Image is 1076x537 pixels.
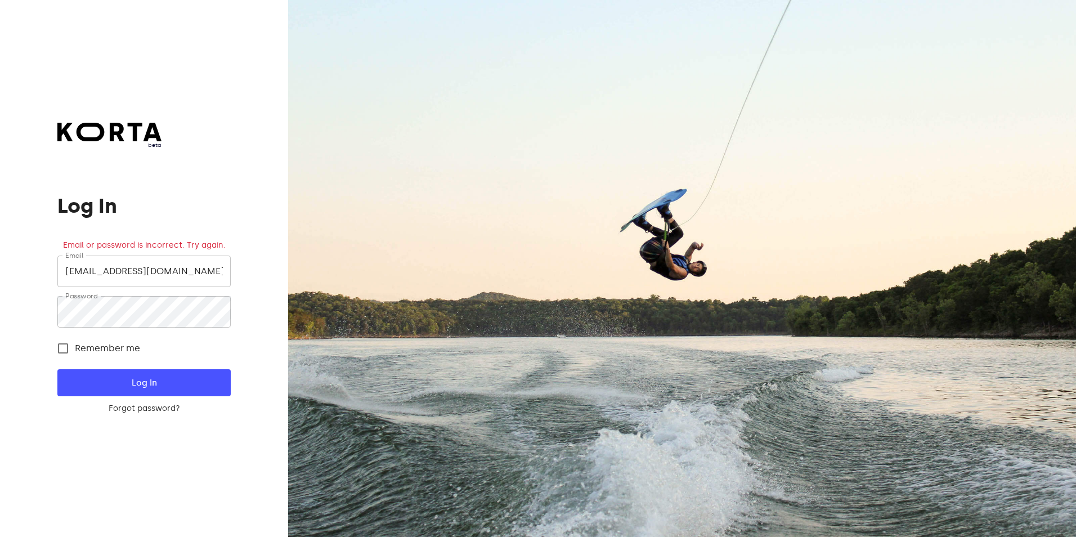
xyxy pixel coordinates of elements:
div: Email or password is incorrect. Try again. [57,240,230,251]
img: Korta [57,123,162,141]
button: Log In [57,369,230,396]
span: Log In [75,375,212,390]
a: Forgot password? [57,403,230,414]
h1: Log In [57,195,230,217]
span: Remember me [75,342,140,355]
a: beta [57,123,162,149]
span: beta [57,141,162,149]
